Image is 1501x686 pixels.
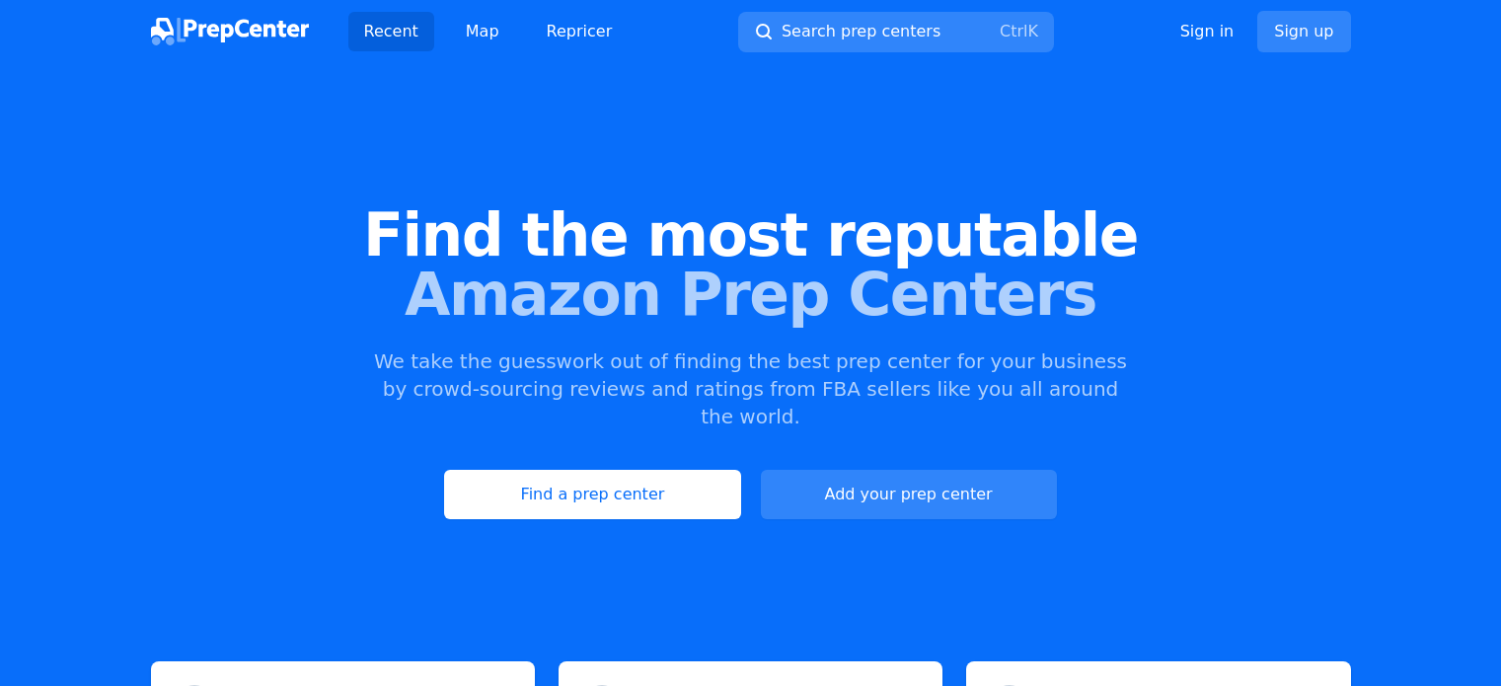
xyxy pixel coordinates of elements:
a: Sign up [1257,11,1350,52]
a: Find a prep center [444,470,740,519]
img: PrepCenter [151,18,309,45]
a: Add your prep center [761,470,1057,519]
a: Recent [348,12,434,51]
span: Find the most reputable [32,205,1469,265]
a: Repricer [531,12,629,51]
span: Search prep centers [782,20,940,43]
p: We take the guesswork out of finding the best prep center for your business by crowd-sourcing rev... [372,347,1130,430]
a: Map [450,12,515,51]
button: Search prep centersCtrlK [738,12,1054,52]
span: Amazon Prep Centers [32,265,1469,324]
kbd: K [1027,22,1038,40]
a: Sign in [1180,20,1235,43]
kbd: Ctrl [1000,22,1027,40]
